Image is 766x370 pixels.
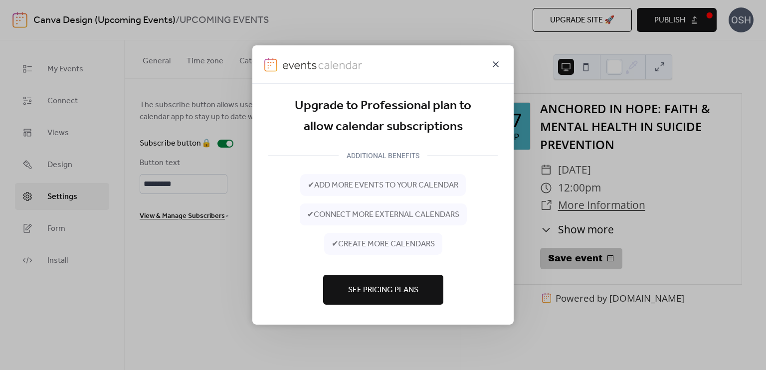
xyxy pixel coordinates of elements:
[323,275,443,305] button: See Pricing Plans
[282,58,363,72] img: logo-type
[308,180,458,191] span: ✔ add more events to your calendar
[348,284,418,296] span: See Pricing Plans
[264,58,277,72] img: logo-icon
[268,96,498,137] div: Upgrade to Professional plan to allow calendar subscriptions
[339,150,427,162] div: ADDITIONAL BENEFITS
[307,209,459,221] span: ✔ connect more external calendars
[332,238,435,250] span: ✔ create more calendars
